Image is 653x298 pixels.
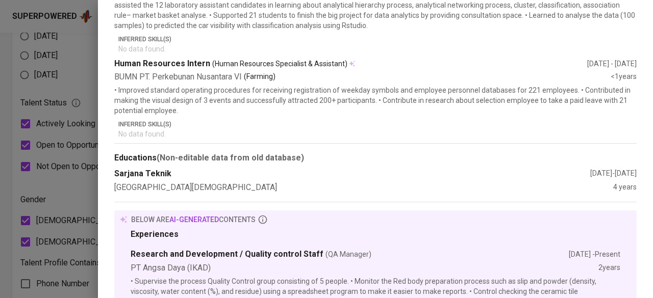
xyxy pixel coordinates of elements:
p: • Improved standard operating procedures for receiving registration of weekday symbols and employ... [114,85,637,116]
span: (Human Resources Specialist & Assistant) [212,59,347,69]
p: (Farming) [244,71,275,83]
span: (QA Manager) [325,249,371,259]
div: Sarjana Teknik [114,168,590,180]
div: [GEOGRAPHIC_DATA][DEMOGRAPHIC_DATA] [114,182,613,194]
div: 2 years [598,262,620,274]
div: Human Resources Intern [114,58,587,70]
div: Experiences [131,229,620,240]
p: Inferred Skill(s) [118,120,637,129]
span: AI-generated [169,215,219,224]
b: (Non-editable data from old database) [157,153,304,162]
p: below are contents [131,214,256,225]
div: PT Angsa Daya (IKAD) [131,262,598,274]
div: Research and Development / Quality control Staff [131,249,569,260]
p: No data found. [118,129,637,139]
div: Educations [114,152,637,164]
p: Inferred Skill(s) [118,35,637,44]
div: 4 years [613,182,637,194]
div: <1 years [611,71,637,83]
div: [DATE] - Present [569,249,620,259]
div: [DATE] - [DATE] [587,59,637,69]
p: No data found. [118,44,637,54]
div: BUMN PT. Perkebunan Nusantara VI [114,71,611,83]
span: [DATE] - [DATE] [590,169,637,177]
